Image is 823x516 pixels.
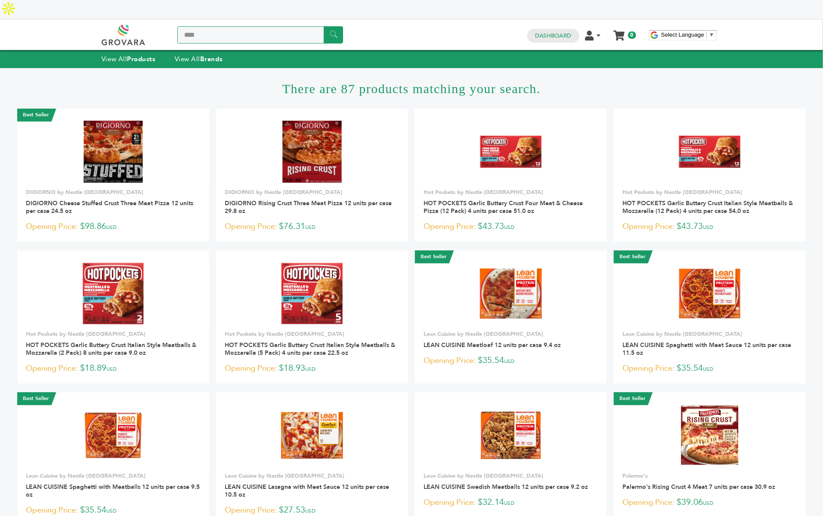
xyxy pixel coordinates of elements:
[106,507,117,514] span: USD
[661,31,715,38] a: Select Language​
[679,263,741,325] img: LEAN CUISINE Spaghetti with Meat Sauce 12 units per case 11.5 oz
[424,483,588,491] a: LEAN CUISINE Swedish Meatballs 12 units per case 9.2 oz
[504,224,514,231] span: USD
[225,363,277,374] span: Opening Price:
[622,362,797,375] p: $35.54
[614,28,624,37] a: My Cart
[480,404,542,467] img: LEAN CUISINE Swedish Meatballs 12 units per case 9.2 oz
[200,55,223,63] strong: Brands
[679,121,741,183] img: HOT POCKETS Garlic Buttery Crust Italian Style Meatballs & Mozzarella (12 Pack) 4 units per case ...
[424,472,598,480] p: Lean Cuisine by Nestle [GEOGRAPHIC_DATA]
[424,199,583,215] a: HOT POCKETS Garlic Buttery Crust Four Meat & Cheese Pizza (12 Pack) 4 units per case 51.0 oz
[26,221,78,232] span: Opening Price:
[26,363,78,374] span: Opening Price:
[17,68,806,109] h1: There are 87 products matching your search.
[281,121,343,183] img: DIGIORNO Rising Crust Three Meat Pizza 12 units per case 29.8 oz
[622,363,674,374] span: Opening Price:
[225,504,277,516] span: Opening Price:
[622,483,775,491] a: Palermo's Rising Crust 4 Meat 7 units per case 30.9 oz
[628,31,636,39] span: 0
[26,220,201,233] p: $98.86
[225,199,392,215] a: DIGIORNO Rising Crust Three Meat Pizza 12 units per case 29.8 oz
[26,483,200,499] a: LEAN CUISINE Spaghetti with Meatballs 12 units per case 9.5 oz
[622,188,797,196] p: Hot Pockets by Nestle [GEOGRAPHIC_DATA]
[106,366,117,372] span: USD
[424,341,561,349] a: LEAN CUISINE Meatloaf 12 units per case 9.4 oz
[424,221,476,232] span: Opening Price:
[26,188,201,196] p: DIGIORNO by Nestle [GEOGRAPHIC_DATA]
[225,221,277,232] span: Opening Price:
[480,263,542,325] img: LEAN CUISINE Meatloaf 12 units per case 9.4 oz
[26,199,193,215] a: DIGIORNO Cheese Stuffed Crust Three Meat Pizza 12 units per case 24.5 oz
[703,500,713,507] span: USD
[679,404,741,467] img: Palermo's Rising Crust 4 Meat 7 units per case 30.9 oz
[424,330,598,338] p: Lean Cuisine by Nestle [GEOGRAPHIC_DATA]
[424,497,476,508] span: Opening Price:
[102,55,156,63] a: View AllProducts
[703,366,713,372] span: USD
[622,472,797,480] p: Palermo's
[82,404,145,467] img: LEAN CUISINE Spaghetti with Meatballs 12 units per case 9.5 oz
[26,362,201,375] p: $18.89
[281,263,343,325] img: HOT POCKETS Garlic Buttery Crust Italian Style Meatballs & Mozzarella (5 Pack) 4 units per case 2...
[622,220,797,233] p: $43.73
[26,472,201,480] p: Lean Cuisine by Nestle [GEOGRAPHIC_DATA]
[661,31,704,38] span: Select Language
[424,355,476,366] span: Opening Price:
[175,55,223,63] a: View AllBrands
[225,362,399,375] p: $18.93
[225,330,399,338] p: Hot Pockets by Nestle [GEOGRAPHIC_DATA]
[535,32,571,40] a: Dashboard
[281,404,343,467] img: LEAN CUISINE Lasagna with Meat Sauce 12 units per case 10.5 oz
[225,483,389,499] a: LEAN CUISINE Lasagna with Meat Sauce 12 units per case 10.5 oz
[225,472,399,480] p: Lean Cuisine by Nestle [GEOGRAPHIC_DATA]
[305,224,316,231] span: USD
[424,496,598,509] p: $32.14
[82,263,145,325] img: HOT POCKETS Garlic Buttery Crust Italian Style Meatballs & Mozzarella (2 Pack) 8 units per case 9...
[622,341,791,357] a: LEAN CUISINE Spaghetti with Meat Sauce 12 units per case 11.5 oz
[622,221,674,232] span: Opening Price:
[504,500,514,507] span: USD
[424,220,598,233] p: $43.73
[480,121,542,183] img: HOT POCKETS Garlic Buttery Crust Four Meat & Cheese Pizza (12 Pack) 4 units per case 51.0 oz
[424,188,598,196] p: Hot Pockets by Nestle [GEOGRAPHIC_DATA]
[26,341,196,357] a: HOT POCKETS Garlic Buttery Crust Italian Style Meatballs & Mozzarella (2 Pack) 8 units per case 9...
[82,121,145,183] img: DIGIORNO Cheese Stuffed Crust Three Meat Pizza 12 units per case 24.5 oz
[225,341,395,357] a: HOT POCKETS Garlic Buttery Crust Italian Style Meatballs & Mozzarella (5 Pack) 4 units per case 2...
[225,188,399,196] p: DIGIORNO by Nestle [GEOGRAPHIC_DATA]
[26,330,201,338] p: Hot Pockets by Nestle [GEOGRAPHIC_DATA]
[622,496,797,509] p: $39.06
[424,354,598,367] p: $35.54
[504,358,514,365] span: USD
[622,330,797,338] p: Lean Cuisine by Nestle [GEOGRAPHIC_DATA]
[26,504,78,516] span: Opening Price:
[703,224,713,231] span: USD
[225,220,399,233] p: $76.31
[622,497,674,508] span: Opening Price:
[127,55,155,63] strong: Products
[305,507,316,514] span: USD
[709,31,715,38] span: ▼
[177,26,343,44] input: Search a product or brand...
[106,224,117,231] span: USD
[622,199,793,215] a: HOT POCKETS Garlic Buttery Crust Italian Style Meatballs & Mozzarella (12 Pack) 4 units per case ...
[305,366,316,372] span: USD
